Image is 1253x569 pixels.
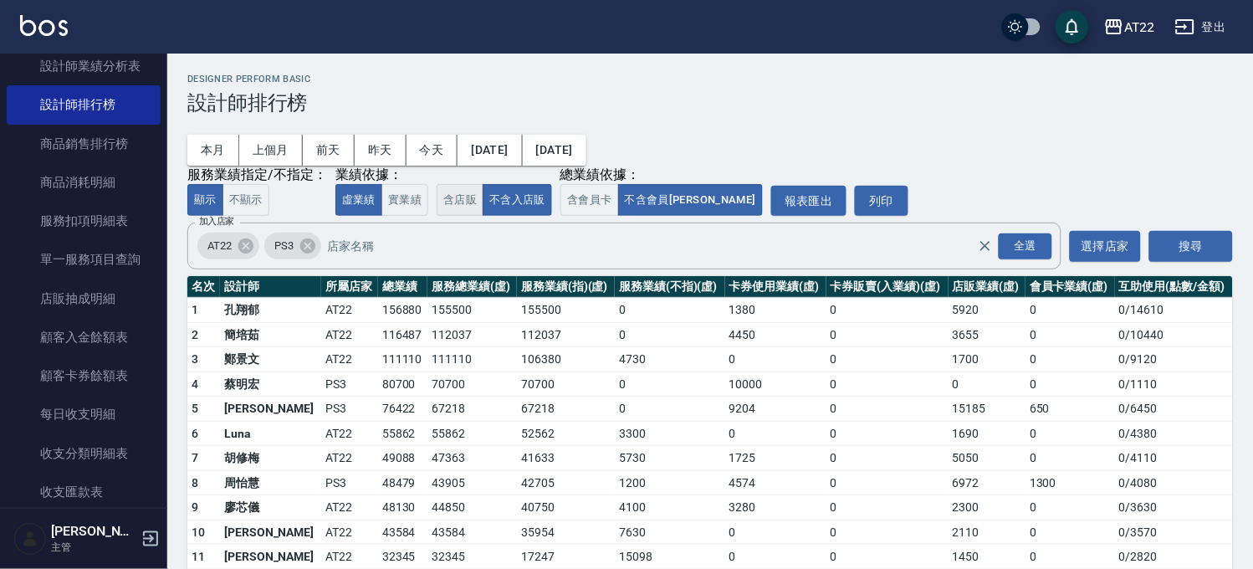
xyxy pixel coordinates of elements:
td: 0 / 4110 [1115,446,1233,471]
th: 名次 [187,276,220,298]
span: 3 [192,352,198,366]
td: 10000 [725,372,826,397]
td: AT22 [321,520,378,545]
td: 7630 [615,520,724,545]
td: 0 / 3630 [1115,495,1233,520]
div: PS3 [264,233,321,259]
td: 0 [826,495,949,520]
h5: [PERSON_NAME] [51,523,136,540]
td: 70700 [427,372,517,397]
td: 52562 [517,421,615,446]
td: 156880 [378,298,428,323]
td: 15185 [949,397,1025,422]
td: [PERSON_NAME] [220,397,321,422]
td: 41633 [517,446,615,471]
a: 設計師業績分析表 [7,47,161,85]
td: PS3 [321,470,378,495]
td: 0 [826,421,949,446]
td: 蔡明宏 [220,372,321,397]
th: 卡券使用業績(虛) [725,276,826,298]
a: 收支分類明細表 [7,434,161,473]
td: 4730 [615,347,724,372]
td: 0 / 6450 [1115,397,1233,422]
td: 0 [1025,298,1115,323]
td: 簡培茹 [220,322,321,347]
td: 0 [826,470,949,495]
td: Luna [220,421,321,446]
button: 實業績 [381,184,428,217]
td: 0 [1025,446,1115,471]
button: 含店販 [437,184,483,217]
td: 9204 [725,397,826,422]
td: 4450 [725,322,826,347]
th: 服務業績(不指)(虛) [615,276,724,298]
span: 11 [192,550,206,563]
td: 116487 [378,322,428,347]
td: AT22 [321,495,378,520]
p: 主管 [51,540,136,555]
td: 4574 [725,470,826,495]
td: PS3 [321,372,378,397]
button: [DATE] [523,135,586,166]
div: 總業績依據： [437,167,763,184]
th: 設計師 [220,276,321,298]
button: 登出 [1169,12,1233,43]
td: [PERSON_NAME] [220,520,321,545]
img: Person [13,522,47,556]
td: 0 / 1110 [1115,372,1233,397]
label: 加入店家 [199,215,234,228]
td: 2110 [949,520,1025,545]
button: 昨天 [355,135,407,166]
div: 業績依據： [335,167,428,184]
td: 0 / 4380 [1115,421,1233,446]
td: 80700 [378,372,428,397]
td: AT22 [321,421,378,446]
td: 0 [826,298,949,323]
td: 47363 [427,446,517,471]
td: 2300 [949,495,1025,520]
td: AT22 [321,298,378,323]
button: 上個月 [239,135,303,166]
td: 67218 [427,397,517,422]
td: 111110 [427,347,517,372]
th: 卡券販賣(入業績)(虛) [826,276,949,298]
td: 胡修梅 [220,446,321,471]
td: AT22 [321,322,378,347]
span: PS3 [264,238,304,254]
button: 選擇店家 [1070,231,1141,262]
a: 收支匯款表 [7,473,161,511]
td: 76422 [378,397,428,422]
a: 設計師排行榜 [7,85,161,124]
input: 店家名稱 [324,232,1008,261]
a: 顧客入金餘額表 [7,318,161,356]
td: 48130 [378,495,428,520]
td: 49088 [378,446,428,471]
td: 48479 [378,470,428,495]
td: 0 [1025,322,1115,347]
td: 155500 [427,298,517,323]
button: 搜尋 [1149,231,1233,262]
button: 報表匯出 [771,186,846,217]
td: 111110 [378,347,428,372]
button: 列印 [855,186,908,217]
td: 鄭景文 [220,347,321,372]
td: 43905 [427,470,517,495]
td: 0 [826,520,949,545]
td: 0 [826,347,949,372]
td: 周怡慧 [220,470,321,495]
td: 5050 [949,446,1025,471]
td: 廖芯儀 [220,495,321,520]
a: 商品消耗明細 [7,163,161,202]
td: 孔翔郁 [220,298,321,323]
td: 0 [1025,421,1115,446]
td: 0 [826,372,949,397]
span: AT22 [197,238,242,254]
td: 0 / 3570 [1115,520,1233,545]
span: 1 [192,303,198,316]
th: 店販業績(虛) [949,276,1025,298]
button: Clear [974,234,997,258]
td: 0 [615,372,724,397]
button: AT22 [1097,10,1162,44]
a: 服務扣項明細表 [7,202,161,240]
